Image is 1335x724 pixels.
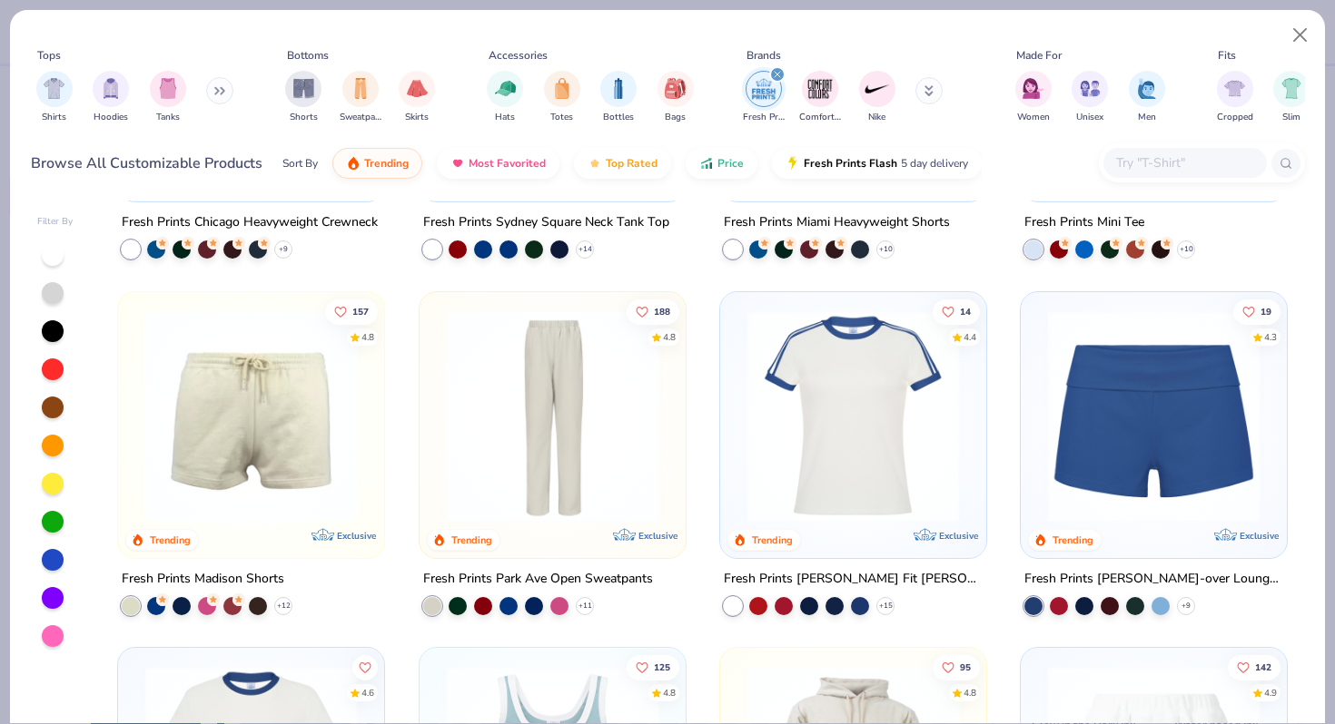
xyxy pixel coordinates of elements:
[878,601,892,611] span: + 15
[352,307,369,316] span: 157
[686,148,757,179] button: Price
[667,309,897,521] img: c944d931-fb25-49bb-ae8c-568f6273e60a
[158,78,178,99] img: Tanks Image
[437,148,559,179] button: Most Favorited
[1138,111,1156,124] span: Men
[36,71,73,124] div: filter for Shirts
[1217,71,1253,124] button: filter button
[399,71,435,124] div: filter for Skirts
[544,71,580,124] div: filter for Totes
[574,148,671,179] button: Top Rated
[122,568,284,591] div: Fresh Prints Madison Shorts
[351,78,371,99] img: Sweatpants Image
[325,298,378,324] button: Like
[37,215,74,229] div: Filter By
[964,330,976,344] div: 4.4
[1217,71,1253,124] div: filter for Cropped
[1024,568,1283,591] div: Fresh Prints [PERSON_NAME]-over Lounge Shorts
[799,71,841,124] div: filter for Comfort Colors
[1072,71,1108,124] button: filter button
[31,152,262,174] div: Browse All Customizable Products
[544,71,580,124] button: filter button
[933,654,980,680] button: Like
[423,211,669,234] div: Fresh Prints Sydney Square Neck Tank Top
[340,111,381,124] span: Sweatpants
[1129,71,1165,124] div: filter for Men
[747,47,781,64] div: Brands
[662,686,675,700] div: 4.8
[600,71,637,124] button: filter button
[578,244,591,255] span: + 14
[150,71,186,124] button: filter button
[495,111,515,124] span: Hats
[658,71,694,124] div: filter for Bags
[1255,662,1271,671] span: 142
[653,662,669,671] span: 125
[1076,111,1103,124] span: Unisex
[901,153,968,174] span: 5 day delivery
[772,148,982,179] button: Fresh Prints Flash5 day delivery
[1273,71,1310,124] div: filter for Slim
[290,111,318,124] span: Shorts
[1015,71,1052,124] div: filter for Women
[487,71,523,124] button: filter button
[786,156,800,171] img: flash.gif
[626,298,678,324] button: Like
[489,47,548,64] div: Accessories
[743,111,785,124] span: Fresh Prints
[122,211,378,234] div: Fresh Prints Chicago Heavyweight Crewneck
[285,71,321,124] div: filter for Shorts
[282,155,318,171] div: Sort By
[101,78,121,99] img: Hoodies Image
[1129,71,1165,124] button: filter button
[340,71,381,124] button: filter button
[717,156,744,171] span: Price
[361,686,374,700] div: 4.6
[44,78,64,99] img: Shirts Image
[36,71,73,124] button: filter button
[438,309,667,521] img: 0ed6d0be-3a42-4fd2-9b2a-c5ffc757fdcf
[156,111,180,124] span: Tanks
[665,78,685,99] img: Bags Image
[658,71,694,124] button: filter button
[340,71,381,124] div: filter for Sweatpants
[42,111,66,124] span: Shirts
[804,156,897,171] span: Fresh Prints Flash
[1024,211,1144,234] div: Fresh Prints Mini Tee
[878,244,892,255] span: + 10
[653,307,669,316] span: 188
[603,111,634,124] span: Bottles
[277,601,291,611] span: + 12
[1180,244,1193,255] span: + 10
[743,71,785,124] div: filter for Fresh Prints
[407,78,428,99] img: Skirts Image
[550,111,573,124] span: Totes
[859,71,895,124] div: filter for Nike
[1015,71,1052,124] button: filter button
[608,78,628,99] img: Bottles Image
[93,71,129,124] div: filter for Hoodies
[964,686,976,700] div: 4.8
[1218,47,1236,64] div: Fits
[665,111,686,124] span: Bags
[1217,111,1253,124] span: Cropped
[1023,78,1043,99] img: Women Image
[1080,78,1101,99] img: Unisex Image
[864,75,891,103] img: Nike Image
[960,307,971,316] span: 14
[799,71,841,124] button: filter button
[799,111,841,124] span: Comfort Colors
[1137,78,1157,99] img: Men Image
[1240,530,1279,542] span: Exclusive
[1017,111,1050,124] span: Women
[600,71,637,124] div: filter for Bottles
[332,148,422,179] button: Trending
[738,309,968,521] img: e5540c4d-e74a-4e58-9a52-192fe86bec9f
[338,530,377,542] span: Exclusive
[588,156,602,171] img: TopRated.gif
[724,568,983,591] div: Fresh Prints [PERSON_NAME] Fit [PERSON_NAME] Shirt with Stripes
[1224,78,1245,99] img: Cropped Image
[423,568,653,591] div: Fresh Prints Park Ave Open Sweatpants
[578,601,591,611] span: + 11
[1282,111,1300,124] span: Slim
